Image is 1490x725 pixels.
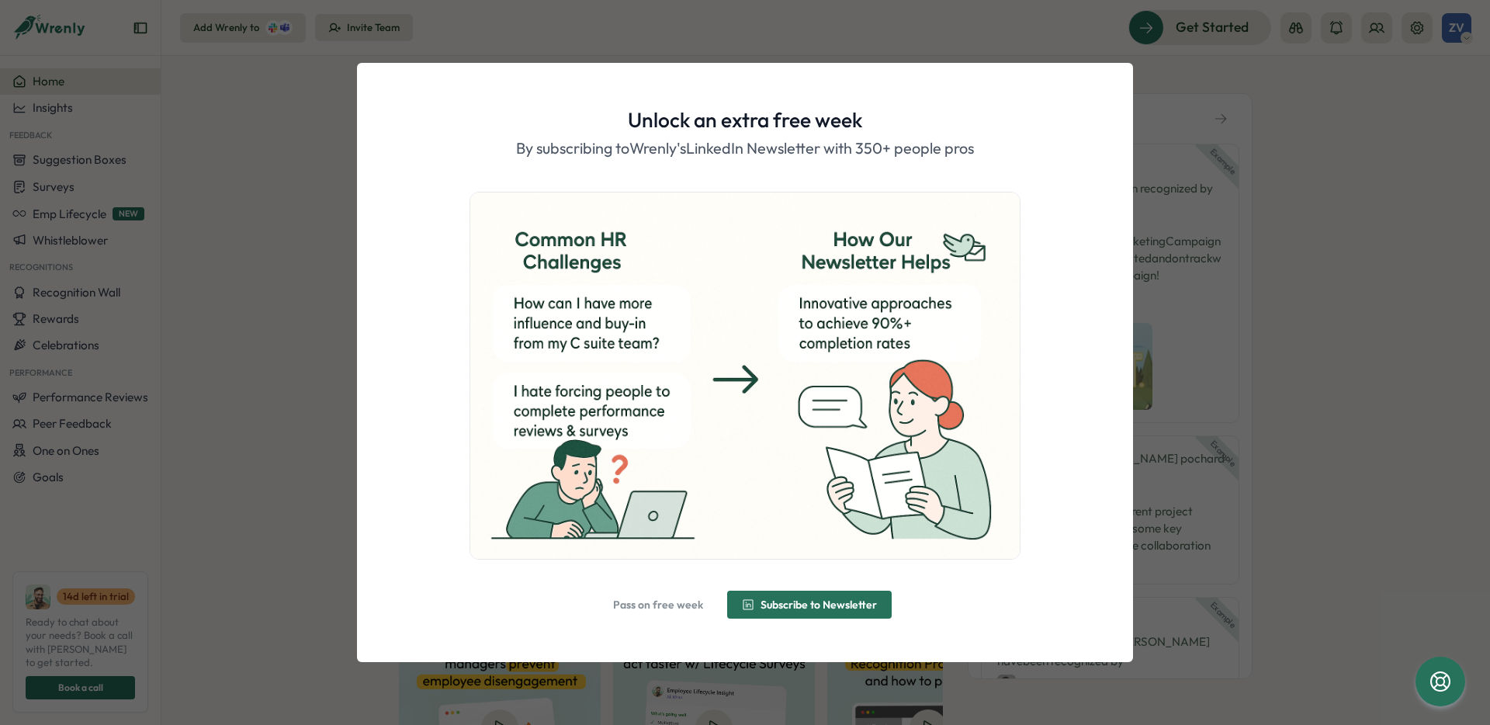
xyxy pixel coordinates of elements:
img: ChatGPT Image [470,193,1020,559]
span: Pass on free week [613,599,703,610]
button: Subscribe to Newsletter [727,591,892,619]
p: By subscribing to Wrenly's LinkedIn Newsletter with 350+ people pros [516,137,974,161]
button: Pass on free week [598,591,718,619]
h1: Unlock an extra free week [628,106,862,134]
span: Subscribe to Newsletter [761,599,877,610]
